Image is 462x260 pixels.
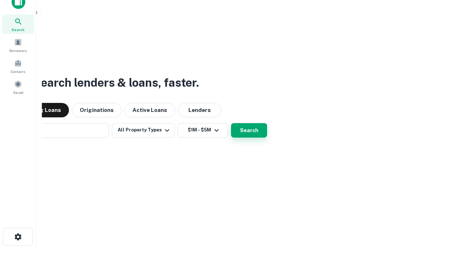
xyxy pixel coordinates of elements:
[125,103,175,117] button: Active Loans
[112,123,175,138] button: All Property Types
[426,202,462,237] iframe: Chat Widget
[33,74,199,91] h3: Search lenders & loans, faster.
[2,14,34,34] a: Search
[231,123,267,138] button: Search
[2,77,34,97] a: Saved
[11,69,25,74] span: Contacts
[178,123,228,138] button: $1M - $5M
[2,35,34,55] a: Borrowers
[72,103,122,117] button: Originations
[178,103,221,117] button: Lenders
[13,90,23,95] span: Saved
[9,48,27,53] span: Borrowers
[2,56,34,76] a: Contacts
[12,27,25,32] span: Search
